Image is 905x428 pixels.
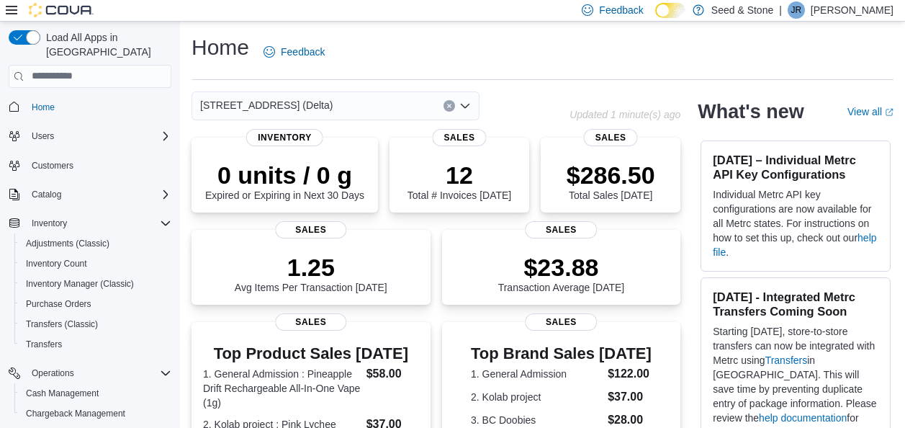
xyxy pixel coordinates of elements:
[444,100,455,112] button: Clear input
[20,255,171,272] span: Inventory Count
[526,313,597,331] span: Sales
[765,355,808,366] a: Transfers
[26,238,109,249] span: Adjustments (Classic)
[3,126,177,146] button: Users
[433,129,487,146] span: Sales
[20,235,115,252] a: Adjustments (Classic)
[14,233,177,254] button: Adjustments (Classic)
[26,98,171,116] span: Home
[26,365,80,382] button: Operations
[20,295,171,313] span: Purchase Orders
[235,253,387,282] p: 1.25
[459,100,471,112] button: Open list of options
[14,334,177,355] button: Transfers
[20,235,171,252] span: Adjustments (Classic)
[471,413,602,427] dt: 3. BC Doobies
[567,161,655,201] div: Total Sales [DATE]
[713,187,878,259] p: Individual Metrc API key configurations are now available for all Metrc states. For instructions ...
[20,316,171,333] span: Transfers (Classic)
[26,99,60,116] a: Home
[26,388,99,399] span: Cash Management
[471,345,652,362] h3: Top Brand Sales [DATE]
[26,186,67,203] button: Catalog
[811,1,893,19] p: [PERSON_NAME]
[713,232,876,258] a: help file
[20,385,171,402] span: Cash Management
[788,1,805,19] div: Jimmie Rao
[14,404,177,424] button: Chargeback Management
[32,189,61,200] span: Catalog
[14,274,177,294] button: Inventory Manager (Classic)
[20,255,93,272] a: Inventory Count
[275,221,346,238] span: Sales
[711,1,773,19] p: Seed & Stone
[408,161,511,201] div: Total # Invoices [DATE]
[567,161,655,190] p: $286.50
[20,336,68,353] a: Transfers
[698,100,803,123] h2: What's new
[20,336,171,353] span: Transfers
[26,318,98,330] span: Transfers (Classic)
[275,313,346,331] span: Sales
[14,314,177,334] button: Transfers (Classic)
[26,215,73,232] button: Inventory
[32,218,67,229] span: Inventory
[235,253,387,293] div: Avg Items Per Transaction [DATE]
[26,156,171,174] span: Customers
[885,108,893,117] svg: External link
[584,129,638,146] span: Sales
[203,367,361,410] dt: 1. General Admission : Pineapple Drift Rechargeable All-In-One Vape (1g)
[713,290,878,318] h3: [DATE] - Integrated Metrc Transfers Coming Soon
[655,18,656,19] span: Dark Mode
[655,3,685,18] input: Dark Mode
[498,253,625,293] div: Transaction Average [DATE]
[32,367,74,379] span: Operations
[20,275,171,293] span: Inventory Manager (Classic)
[26,157,79,174] a: Customers
[200,97,333,114] span: [STREET_ADDRESS] (Delta)
[32,102,55,113] span: Home
[20,405,131,422] a: Chargeback Management
[20,275,140,293] a: Inventory Manager (Classic)
[20,385,104,402] a: Cash Management
[14,383,177,404] button: Cash Management
[246,129,323,146] span: Inventory
[26,258,87,269] span: Inventory Count
[281,45,325,59] span: Feedback
[26,339,62,350] span: Transfers
[258,37,330,66] a: Feedback
[608,365,652,383] dd: $122.00
[26,186,171,203] span: Catalog
[471,367,602,381] dt: 1. General Admission
[599,3,643,17] span: Feedback
[14,294,177,314] button: Purchase Orders
[26,278,134,290] span: Inventory Manager (Classic)
[847,106,893,117] a: View allExternal link
[408,161,511,190] p: 12
[205,161,364,201] div: Expired or Expiring in Next 30 Days
[20,405,171,422] span: Chargeback Management
[569,109,680,120] p: Updated 1 minute(s) ago
[14,254,177,274] button: Inventory Count
[20,295,97,313] a: Purchase Orders
[192,33,249,62] h1: Home
[32,130,54,142] span: Users
[40,30,171,59] span: Load All Apps in [GEOGRAPHIC_DATA]
[608,388,652,406] dd: $37.00
[205,161,364,190] p: 0 units / 0 g
[759,412,847,424] a: help documentation
[26,215,171,232] span: Inventory
[26,128,171,145] span: Users
[366,365,419,383] dd: $58.00
[791,1,802,19] span: JR
[26,365,171,382] span: Operations
[203,345,419,362] h3: Top Product Sales [DATE]
[26,298,91,310] span: Purchase Orders
[3,155,177,176] button: Customers
[32,160,73,171] span: Customers
[498,253,625,282] p: $23.88
[779,1,782,19] p: |
[26,408,125,419] span: Chargeback Management
[20,316,104,333] a: Transfers (Classic)
[3,213,177,233] button: Inventory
